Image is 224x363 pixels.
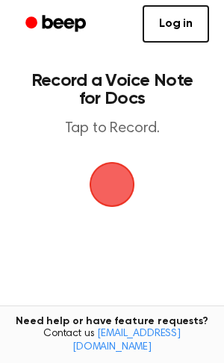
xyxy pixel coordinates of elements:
[143,5,209,43] a: Log in
[27,72,197,108] h1: Record a Voice Note for Docs
[72,329,181,353] a: [EMAIL_ADDRESS][DOMAIN_NAME]
[9,328,215,354] span: Contact us
[15,10,99,39] a: Beep
[90,162,134,207] button: Beep Logo
[27,120,197,138] p: Tap to Record.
